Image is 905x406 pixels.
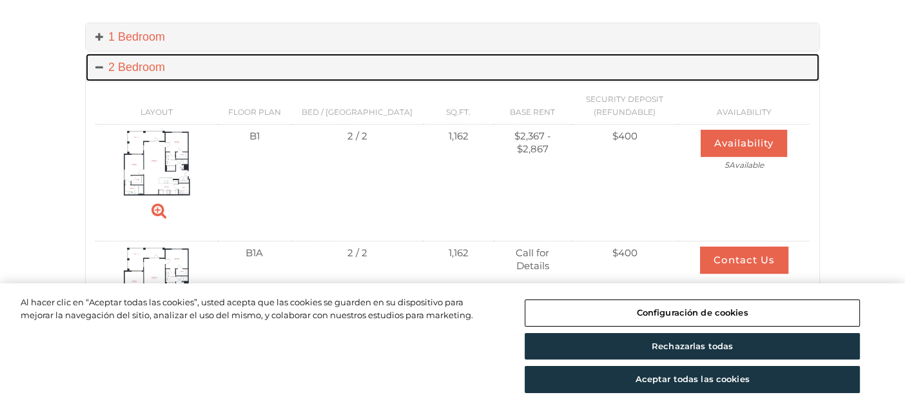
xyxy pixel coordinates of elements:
[86,54,819,81] a: 2 Bedroom
[683,160,804,170] span: 5
[525,299,859,327] button: Configuración de cookies
[218,125,291,180] td: B1
[571,125,678,180] td: $400
[151,201,166,220] a: Zoom
[446,107,471,117] span: Sq.Ft.
[123,272,190,285] a: B1A
[525,366,859,393] button: Aceptar todas las cookies
[291,125,423,180] td: 2 / 2
[123,156,190,168] a: B1
[701,130,787,157] button: Availability
[423,241,493,290] td: 1,162
[729,160,764,170] span: Available
[95,88,218,125] th: Layout
[494,241,572,290] td: Call for Details
[218,88,291,125] th: Floor Plan
[291,241,423,290] td: 2 / 2
[291,88,423,125] th: Bed / [GEOGRAPHIC_DATA]
[218,241,291,290] td: B1A
[423,125,493,180] td: 1,162
[700,247,788,274] button: Contact Us
[571,88,678,125] th: Security Deposit (Refundable)
[86,23,819,51] a: 1 Bedroom
[494,88,572,125] th: Base Rent
[123,247,190,313] img: Suite A Floorplan
[525,333,859,360] button: Rechazarlas todas
[571,241,678,290] td: $400
[21,296,498,321] div: Al hacer clic en “Aceptar todas las cookies”, usted acepta que las cookies se guarden en su dispo...
[494,125,572,180] td: $2,367 - $2,867
[123,130,190,196] img: Suite A Floorplan
[678,88,810,125] th: Availability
